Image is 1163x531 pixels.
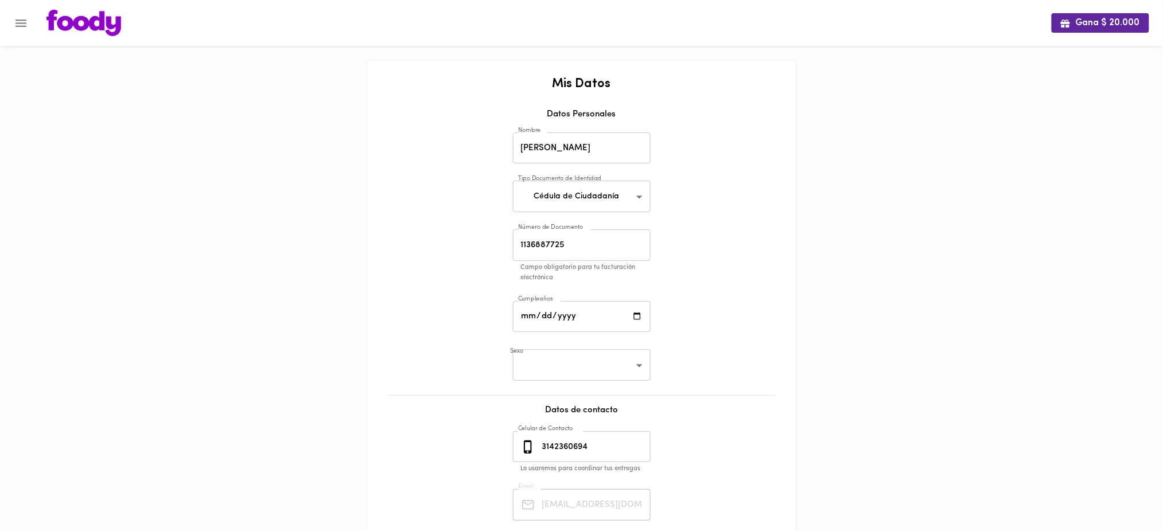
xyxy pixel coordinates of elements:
div: Datos de contacto [379,404,785,428]
button: Gana $ 20.000 [1052,13,1149,32]
input: Número de Documento [513,229,651,261]
label: Sexo [510,348,523,356]
div: ​ [513,349,651,381]
input: 3010000000 [540,431,651,463]
p: Campo obligatorio para tu facturación electrónica [521,263,659,284]
span: Gana $ 20.000 [1061,18,1140,29]
h2: Mis Datos [379,77,785,91]
iframe: Messagebird Livechat Widget [1096,464,1152,520]
input: Tu Email [540,489,651,521]
div: Datos Personales [379,108,785,129]
input: Tu nombre [513,132,651,164]
button: Menu [7,9,35,37]
p: Lo usaremos para coordinar tus entregas [521,464,659,474]
div: Cédula de Ciudadanía [513,181,651,212]
img: logo.png [46,10,121,36]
